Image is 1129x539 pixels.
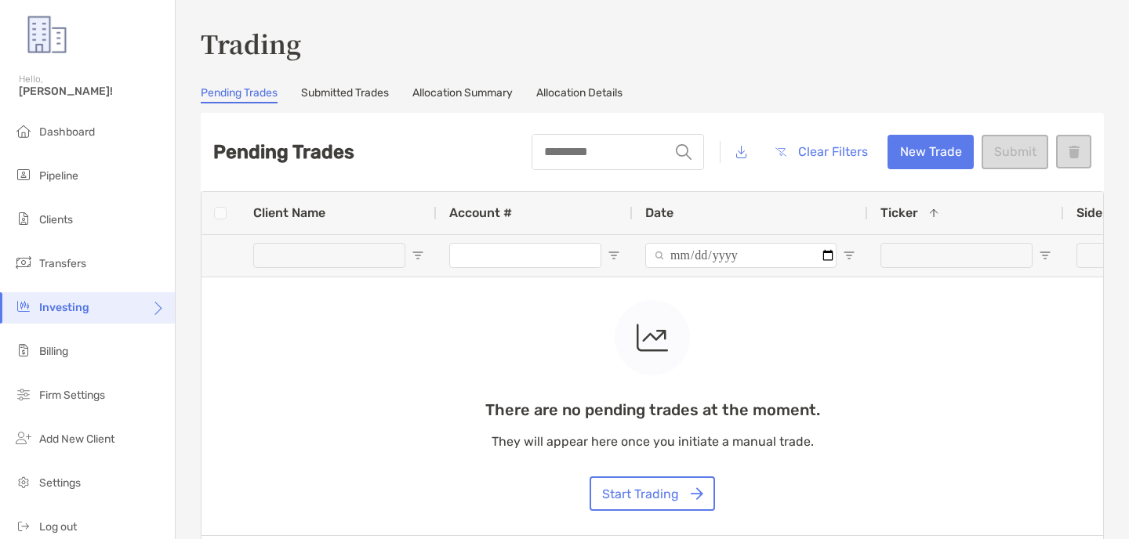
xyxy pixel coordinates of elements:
img: billing icon [14,341,33,360]
button: Clear Filters [763,135,880,169]
span: [PERSON_NAME]! [19,85,165,98]
button: New Trade [888,135,974,169]
img: dashboard icon [14,121,33,140]
img: add_new_client icon [14,429,33,447]
p: They will appear here once you initiate a manual trade. [485,432,820,451]
span: Transfers [39,257,86,270]
img: input icon [676,144,692,160]
img: transfers icon [14,253,33,272]
span: Investing [39,301,89,314]
img: logout icon [14,516,33,535]
img: investing icon [14,297,33,316]
a: Allocation Summary [412,86,513,103]
img: clients icon [14,209,33,228]
span: Firm Settings [39,389,105,402]
span: Clients [39,213,73,226]
span: Dashboard [39,125,95,139]
button: Start Trading [590,476,715,511]
p: There are no pending trades at the moment. [485,400,820,420]
img: button icon [775,147,786,157]
a: Allocation Details [536,86,623,103]
img: empty state icon [637,319,668,356]
h2: Pending Trades [213,141,354,163]
img: firm-settings icon [14,385,33,403]
span: Settings [39,476,81,490]
a: Submitted Trades [301,86,389,103]
span: Log out [39,520,77,534]
span: Pipeline [39,169,78,183]
h3: Trading [201,25,1104,61]
img: settings icon [14,472,33,491]
span: Add New Client [39,432,114,446]
img: pipeline icon [14,165,33,184]
img: Zoe Logo [19,6,75,63]
span: Billing [39,345,68,358]
a: Pending Trades [201,86,278,103]
img: button icon [691,487,703,500]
